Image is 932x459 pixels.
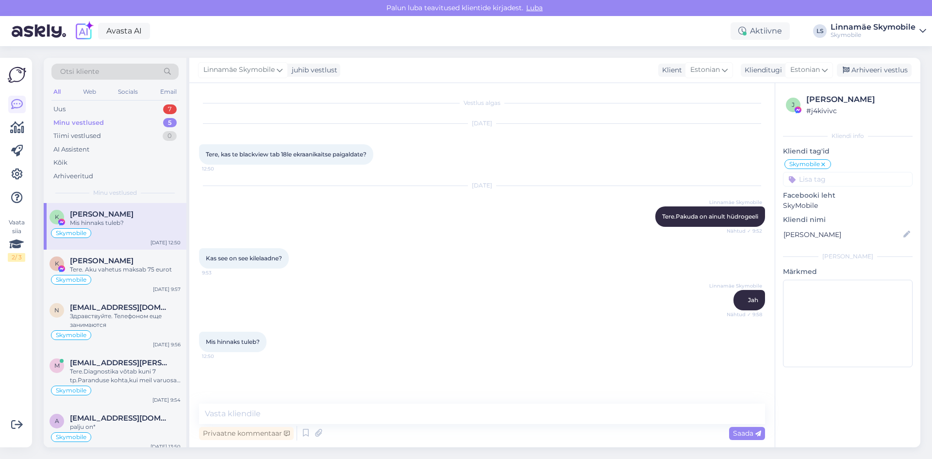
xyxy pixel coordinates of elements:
[726,227,762,235] span: Nähtud ✓ 9:52
[70,414,171,423] span: andravaro@gmail.com
[150,239,181,246] div: [DATE] 12:50
[54,362,60,369] span: m
[163,104,177,114] div: 7
[831,23,915,31] div: Linnamäe Skymobile
[70,210,133,219] span: Keith Hunt
[98,23,150,39] a: Avasta AI
[202,269,238,276] span: 9:53
[658,65,682,75] div: Klient
[70,256,133,265] span: Kaire Kivirand
[8,218,25,262] div: Vaata siia
[288,65,337,75] div: juhib vestlust
[783,146,913,156] p: Kliendi tag'id
[783,201,913,211] p: SkyMobile
[116,85,140,98] div: Socials
[202,165,238,172] span: 12:50
[70,303,171,312] span: nastjatsybo@gmail.com
[158,85,179,98] div: Email
[726,311,762,318] span: Nähtud ✓ 9:58
[70,312,181,329] div: Здравствуйте. Телефоном еще занимаются
[153,286,181,293] div: [DATE] 9:57
[783,252,913,261] div: [PERSON_NAME]
[60,67,99,77] span: Otsi kliente
[53,145,89,154] div: AI Assistent
[93,188,137,197] span: Minu vestlused
[54,306,59,314] span: n
[70,265,181,274] div: Tere. Aku vahetus maksab 75 eurot
[70,367,181,385] div: Tere.Diagnostika võtab kuni 7 tp.Paranduse kohta,kui meil varuosad kohe olemas siis päeva jooksul...
[70,423,181,431] div: palju on*
[806,105,910,116] div: # j4kivivc
[733,429,761,438] span: Saada
[56,434,86,440] span: Skymobile
[806,94,910,105] div: [PERSON_NAME]
[53,104,66,114] div: Uus
[690,65,720,75] span: Estonian
[789,161,820,167] span: Skymobile
[53,158,67,168] div: Kõik
[56,388,86,393] span: Skymobile
[731,22,790,40] div: Aktiivne
[206,338,260,345] span: Mis hinnaks tuleb?
[709,282,762,289] span: Linnamäe Skymobile
[748,296,758,304] span: Jah
[783,190,913,201] p: Facebooki leht
[56,277,86,283] span: Skymobile
[523,3,546,12] span: Luba
[55,213,59,221] span: K
[70,358,171,367] span: maarjaliisa.mahla.001@gmail.com
[199,119,765,128] div: [DATE]
[783,229,901,240] input: Lisa nimi
[70,219,181,227] div: Mis hinnaks tuleb?
[163,118,177,128] div: 5
[783,267,913,277] p: Märkmed
[150,443,181,450] div: [DATE] 13:50
[8,253,25,262] div: 2 / 3
[53,118,104,128] div: Minu vestlused
[831,23,926,39] a: Linnamäe SkymobileSkymobile
[55,260,59,267] span: K
[53,131,101,141] div: Tiimi vestlused
[8,66,26,84] img: Askly Logo
[53,171,93,181] div: Arhiveeritud
[790,65,820,75] span: Estonian
[152,396,181,404] div: [DATE] 9:54
[199,427,294,440] div: Privaatne kommentaar
[741,65,782,75] div: Klienditugi
[831,31,915,39] div: Skymobile
[199,99,765,107] div: Vestlus algas
[783,132,913,140] div: Kliendi info
[56,332,86,338] span: Skymobile
[163,131,177,141] div: 0
[56,230,86,236] span: Skymobile
[662,213,758,220] span: Tere.Pakuda on ainult hüdrogeeli
[202,353,238,360] span: 12:50
[206,255,282,262] span: Kas see on see kilelaadne?
[783,215,913,225] p: Kliendi nimi
[203,65,275,75] span: Linnamäe Skymobile
[709,199,762,206] span: Linnamäe Skymobile
[792,101,795,108] span: j
[199,181,765,190] div: [DATE]
[51,85,63,98] div: All
[81,85,98,98] div: Web
[813,24,827,38] div: LS
[206,151,366,158] span: Tere, kas te blackview tab 18le ekraanikaitse paigaldate?
[153,341,181,348] div: [DATE] 9:56
[74,21,94,41] img: explore-ai
[783,172,913,187] input: Lisa tag
[837,64,912,77] div: Arhiveeri vestlus
[55,417,59,425] span: a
